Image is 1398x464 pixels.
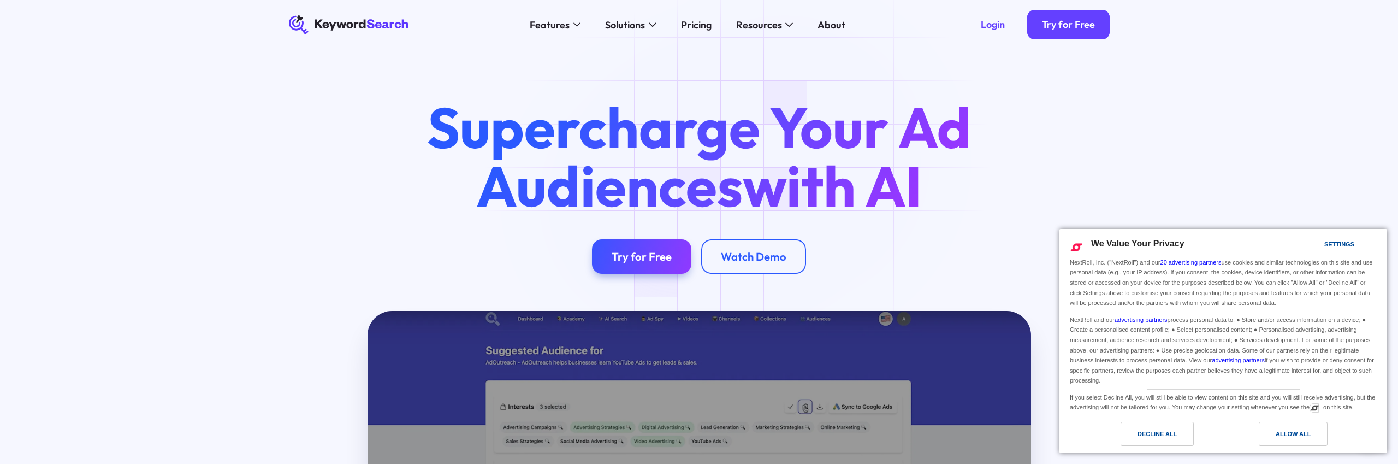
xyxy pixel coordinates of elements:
[605,17,645,32] div: Solutions
[1066,422,1223,451] a: Decline All
[673,15,719,34] a: Pricing
[981,19,1005,31] div: Login
[743,150,922,221] span: with AI
[721,250,786,263] div: Watch Demo
[592,239,691,274] a: Try for Free
[1212,357,1265,363] a: advertising partners
[1223,422,1381,451] a: Allow All
[966,10,1020,39] a: Login
[1091,239,1184,248] span: We Value Your Privacy
[1115,316,1168,323] a: advertising partners
[810,15,852,34] a: About
[404,98,994,215] h1: Supercharge Your Ad Audiences
[1138,428,1177,440] div: Decline All
[1042,19,1095,31] div: Try for Free
[681,17,712,32] div: Pricing
[1305,236,1331,256] a: Settings
[1068,312,1379,387] div: NextRoll and our process personal data to: ● Store and/or access information on a device; ● Creat...
[1068,390,1379,414] div: If you select Decline All, you will still be able to view content on this site and you will still...
[1276,428,1311,440] div: Allow All
[612,250,672,263] div: Try for Free
[1160,259,1222,266] a: 20 advertising partners
[1027,10,1110,39] a: Try for Free
[818,17,845,32] div: About
[736,17,782,32] div: Resources
[1324,238,1354,250] div: Settings
[530,17,570,32] div: Features
[1068,256,1379,309] div: NextRoll, Inc. ("NextRoll") and our use cookies and similar technologies on this site and use per...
